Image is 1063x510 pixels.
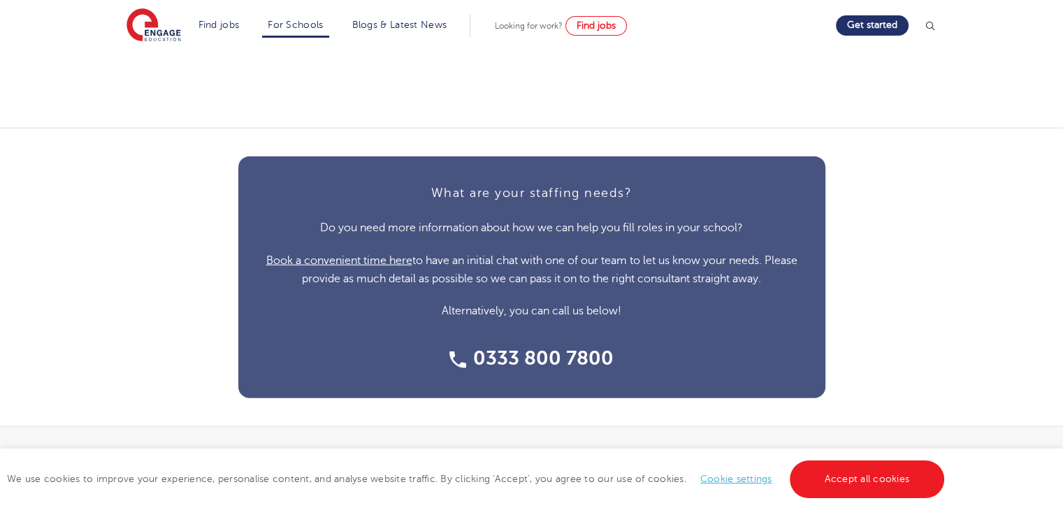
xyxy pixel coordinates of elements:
[449,349,614,368] a: 0333 800 7800
[577,20,616,31] span: Find jobs
[790,460,945,498] a: Accept all cookies
[700,474,772,484] a: Cookie settings
[266,184,797,201] h4: What are your staffing needs?
[836,15,909,36] a: Get started
[126,8,181,43] img: Engage Education
[266,219,797,237] p: Do you need more information about how we can help you fill roles in your school?
[266,254,412,267] a: Book a convenient time here
[198,20,240,30] a: Find jobs
[352,20,447,30] a: Blogs & Latest News
[565,16,627,36] a: Find jobs
[266,252,797,289] p: to have an initial chat with one of our team to let us know your needs. Please provide as much de...
[7,474,948,484] span: We use cookies to improve your experience, personalise content, and analyse website traffic. By c...
[266,302,797,320] p: Alternatively, you can call us below!
[268,20,323,30] a: For Schools
[495,21,563,31] span: Looking for work?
